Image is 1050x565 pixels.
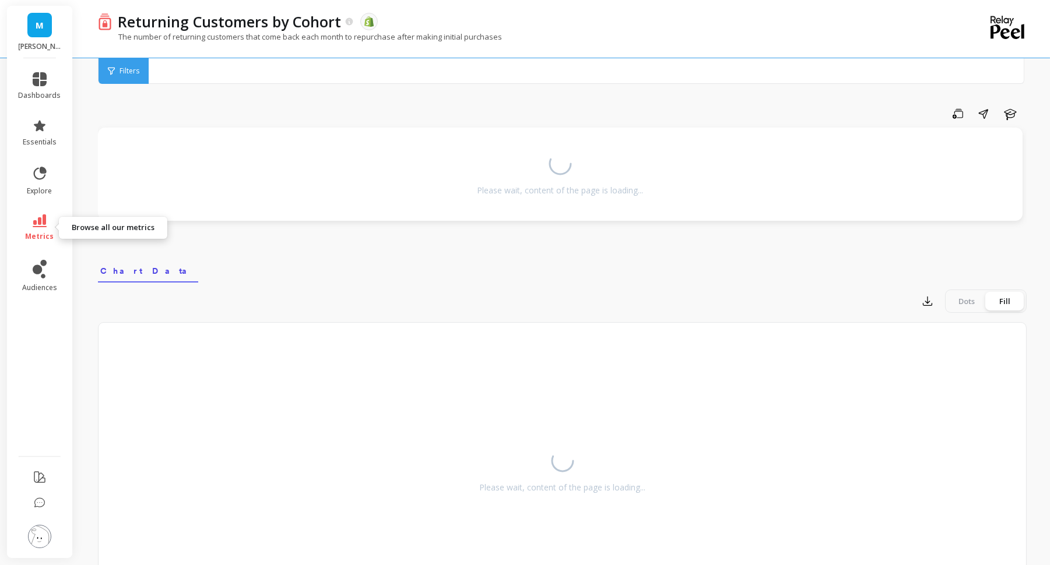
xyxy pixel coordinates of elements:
[100,265,196,277] span: Chart Data
[22,283,57,292] span: audiences
[98,31,502,42] p: The number of returning customers that come back each month to repurchase after making initial pu...
[947,292,986,310] div: Dots
[986,292,1024,310] div: Fill
[477,185,643,196] div: Please wait, content of the page is loading...
[28,525,51,548] img: profile picture
[26,232,54,241] span: metrics
[23,137,57,147] span: essentials
[120,66,139,76] span: Filters
[98,13,112,30] img: header icon
[98,256,1027,282] nav: Tabs
[364,16,374,27] img: api.shopify.svg
[36,19,44,32] span: M
[19,42,61,51] p: maude
[27,186,52,196] span: explore
[118,12,341,31] p: Returning Customers by Cohort
[19,91,61,100] span: dashboards
[479,482,645,493] div: Please wait, content of the page is loading...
